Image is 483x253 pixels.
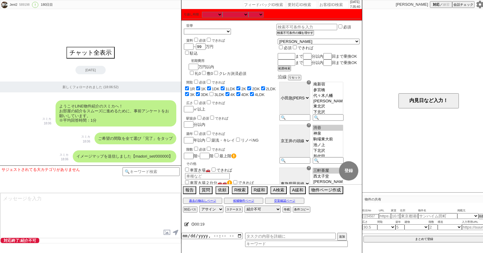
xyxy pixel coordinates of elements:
[209,117,228,120] label: できれば
[199,186,213,194] button: 質問
[73,150,176,162] div: イメージマップを送信しました【madori_set/000000】
[429,224,438,230] input: 2
[252,87,260,91] label: 2DK
[241,92,249,97] label: 4DK
[418,213,457,219] input: サンハイム田町
[212,87,219,91] label: 1DK
[206,39,225,42] label: できれば
[452,1,475,8] button: 会話チェック
[201,87,206,91] label: 1K
[42,117,51,121] p: スミカ
[186,99,277,105] div: 広さ
[391,213,400,219] input: 10.5
[395,220,405,225] span: 築年
[362,220,377,225] span: 広さ
[184,12,202,17] label: 引越し時期：
[190,51,198,56] label: 駐込
[284,46,292,50] span: 必須
[212,168,216,171] input: できれば
[313,99,343,104] option: [PERSON_NAME]
[266,87,276,91] label: 2LDK
[186,130,277,136] div: 築年
[343,25,351,29] label: 必須
[362,224,377,230] input: 30.5
[443,2,449,7] span: 練習
[395,224,405,230] input: 5
[185,180,189,184] input: 車置き場２台分🚗🚗
[277,24,337,30] input: 検索不可条件を入力
[290,186,306,194] button: A緩和
[313,157,344,164] input: 🔍
[277,30,314,36] button: 検索不可条件の欄を増やす
[337,233,347,241] button: 追加
[293,45,297,49] input: できれば
[210,168,232,172] label: できれば
[438,220,462,225] span: 構造
[233,180,237,184] input: できれば
[189,56,246,76] div: 万円以内
[2,167,123,172] div: サジェストされてる大カテゴリがありません
[307,80,311,85] div: ☓
[186,24,277,28] div: 世帯
[243,1,285,8] input: フィードバックID検索
[313,87,343,93] option: 参宮橋
[184,181,232,185] label: 車置き場２台分🚗🚗
[206,81,225,84] label: できれば
[313,154,343,159] option: 新代田
[379,208,391,213] span: URL
[199,148,206,151] span: 必須
[81,134,90,139] p: スミカ
[453,2,473,7] span: 会話チェック
[123,167,180,176] input: 🔍キーワード検索
[59,152,69,157] p: スミカ
[288,75,301,80] button: リセット
[293,207,310,213] button: 条件コピー
[232,186,248,194] button: R検索
[186,162,277,166] p: その他
[206,148,225,151] label: できれば
[216,186,229,194] button: 依頼
[75,66,106,74] div: [DATE]
[280,157,310,164] input: 🔍
[332,60,357,65] span: 回まで乗換OK
[219,71,246,76] label: クレカ決済必須
[59,157,69,162] p: 18:06
[201,92,208,97] label: 3DK
[362,208,379,213] span: 吹出No
[207,38,211,42] input: できれば
[379,213,391,219] input: https://suumo.jp/chintai/jnc_000022489271
[418,208,457,213] span: 物件名
[32,2,38,8] div: !
[41,2,53,7] div: 180日目
[245,233,336,239] input: タスクの内容を詳細に
[405,220,429,225] span: 建物
[307,123,311,127] div: ☓
[400,208,418,213] span: 住所
[241,87,246,91] label: 2K
[313,131,343,136] option: 神泉
[318,1,349,8] input: お客様ID検索
[184,34,225,56] div: ~ 万円
[207,131,211,135] input: できれば
[396,2,428,7] p: [PERSON_NAME]
[339,161,358,181] button: 登録
[207,71,213,76] label: 敷0
[183,198,222,204] button: 過去の物出しページ
[283,207,291,213] button: 冬眠
[429,220,438,225] span: 階数
[17,2,31,7] div: 589198
[278,74,287,79] span: 沿線
[245,241,348,247] input: キーワード
[206,132,225,136] label: できれば
[183,186,196,194] button: 報告
[94,133,176,145] div: ご希望の間取を全て選び「完了」をタップ
[280,114,310,121] input: 🔍
[332,54,357,59] span: 回まで乗換OK
[457,208,465,213] span: 掲載元
[195,71,201,76] label: 礼0
[270,186,286,194] button: A検索
[184,99,277,112] div: ㎡以上
[313,114,344,121] input: 🔍
[230,92,235,97] label: 4K
[307,166,311,170] div: ☓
